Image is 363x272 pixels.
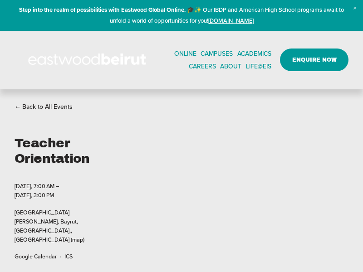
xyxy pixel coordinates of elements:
a: CAREERS [189,60,216,73]
time: 3:00 PM [34,191,54,199]
span: [PERSON_NAME] [15,217,60,225]
a: ICS [64,252,73,260]
span: [GEOGRAPHIC_DATA] [15,208,115,217]
a: (map) [71,235,84,243]
span: [GEOGRAPHIC_DATA] [15,235,69,243]
h1: Teacher Orientation [15,136,115,166]
time: 7:00 AM [34,182,54,190]
img: EastwoodIS Global Site [15,37,162,83]
span: LIFE@EIS [246,61,271,72]
a: Back to All Events [15,101,73,112]
time: [DATE] [15,191,34,199]
a: folder dropdown [201,47,233,60]
a: folder dropdown [246,60,271,73]
span: CAMPUSES [201,48,233,59]
time: [DATE] [15,182,34,190]
span: ABOUT [220,61,241,72]
span: ACADEMICS [237,48,271,59]
a: Google Calendar [15,252,57,260]
span: Bayrut, [GEOGRAPHIC_DATA], [15,217,78,234]
a: ONLINE [174,47,196,60]
a: ENQUIRE NOW [280,49,348,71]
a: folder dropdown [220,60,241,73]
a: [DOMAIN_NAME] [208,16,254,24]
a: folder dropdown [237,47,271,60]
